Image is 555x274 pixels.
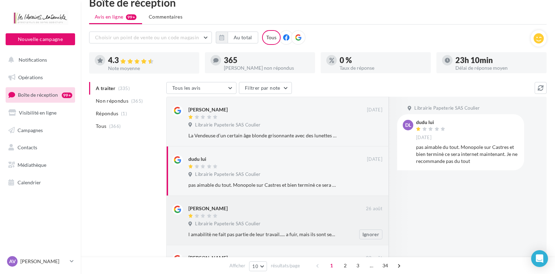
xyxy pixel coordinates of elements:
[96,123,106,130] span: Tous
[108,66,194,71] div: Note moyenne
[4,87,76,102] a: Boîte de réception99+
[95,34,199,40] span: Choisir un point de vente ou un code magasin
[340,66,425,70] div: Taux de réponse
[188,181,337,189] div: pas aimable du tout. Monopole sur Castres et bien terminè ce sera internet maintenant. Je ne reco...
[4,105,76,120] a: Visibilité en ligne
[531,250,548,267] div: Open Intercom Messenger
[19,57,47,63] span: Notifications
[455,56,541,64] div: 23h 10min
[229,262,245,269] span: Afficher
[172,85,201,91] span: Tous les avis
[416,120,447,125] div: dudu lui
[224,56,309,64] div: 365
[18,92,58,98] span: Boîte de réception
[4,53,74,67] button: Notifications
[18,144,37,150] span: Contacts
[228,32,258,43] button: Au total
[455,66,541,70] div: Délai de réponse moyen
[4,70,76,85] a: Opérations
[224,66,309,70] div: [PERSON_NAME] non répondus
[359,230,382,239] button: Ignorer
[366,260,377,271] span: ...
[340,56,425,64] div: 0 %
[131,98,143,104] span: (365)
[216,32,258,43] button: Au total
[149,13,182,20] span: Commentaires
[4,158,76,172] a: Médiathèque
[9,258,16,265] span: AV
[4,140,76,155] a: Contacts
[367,107,382,113] span: [DATE]
[89,32,212,43] button: Choisir un point de vente ou un code magasin
[96,97,128,104] span: Non répondus
[188,205,228,212] div: [PERSON_NAME]
[271,262,300,269] span: résultats/page
[19,110,56,116] span: Visibilité en ligne
[166,82,236,94] button: Tous les avis
[367,156,382,163] span: [DATE]
[326,260,337,271] span: 1
[352,260,363,271] span: 3
[188,132,337,139] div: La Vendeuse d’un certain âge blonde grisonnante avec des lunettes très désagréable pas de bonjour...
[414,105,480,111] span: Librairie Papeterie SAS Coulier
[249,261,267,271] button: 10
[96,110,119,117] span: Répondus
[6,255,75,268] a: AV [PERSON_NAME]
[366,206,382,212] span: 26 août
[252,263,258,269] span: 10
[121,111,127,116] span: (1)
[108,56,194,64] div: 4.3
[188,254,228,261] div: [PERSON_NAME]
[20,258,67,265] p: [PERSON_NAME]
[262,30,281,45] div: Tous
[4,123,76,138] a: Campagnes
[18,127,43,133] span: Campagnes
[62,93,72,98] div: 99+
[195,122,260,128] span: Librairie Papeterie SAS Coulier
[18,179,41,185] span: Calendrier
[405,122,411,129] span: dl
[195,171,260,178] span: Librairie Papeterie SAS Coulier
[380,260,391,271] span: 34
[4,175,76,190] a: Calendrier
[6,33,75,45] button: Nouvelle campagne
[188,231,337,238] div: l amabilitè ne fait pas partie de leur travail..... a fuir, mais ils sont seuls a Castres bien do...
[366,255,382,261] span: 23 août
[416,144,519,165] div: pas aimable du tout. Monopole sur Castres et bien terminè ce sera internet maintenant. Je ne reco...
[188,156,206,163] div: dudu lui
[18,74,43,80] span: Opérations
[416,135,432,141] span: [DATE]
[195,221,260,227] span: Librairie Papeterie SAS Coulier
[340,260,351,271] span: 2
[109,123,121,129] span: (366)
[18,162,46,168] span: Médiathèque
[239,82,292,94] button: Filtrer par note
[188,106,228,113] div: [PERSON_NAME]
